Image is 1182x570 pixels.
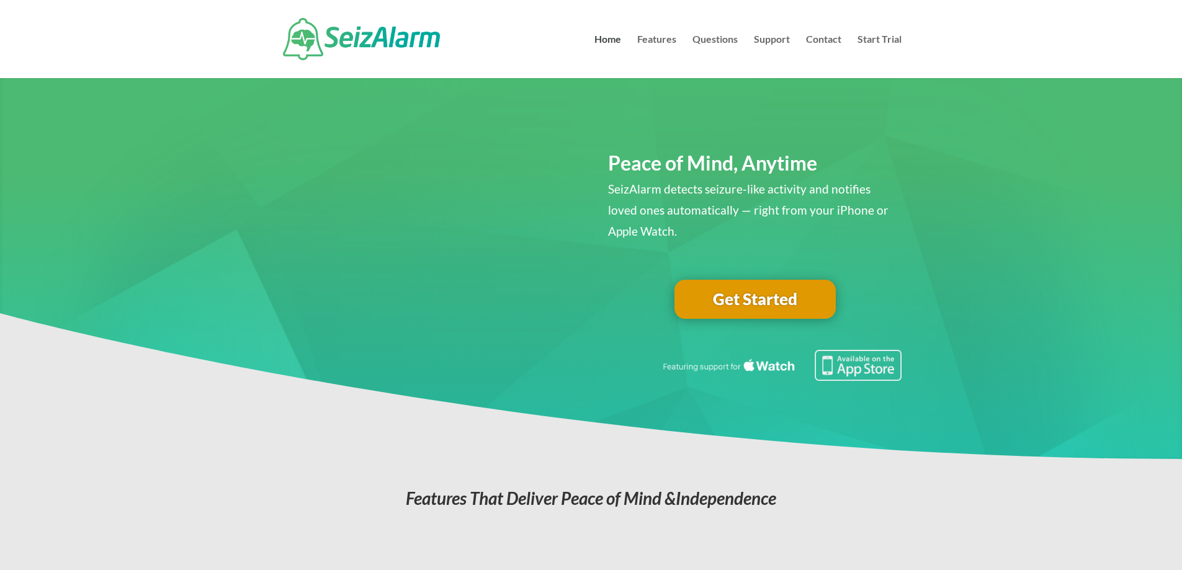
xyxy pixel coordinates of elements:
a: Home [594,35,621,78]
img: SeizAlarm [283,18,440,60]
a: Featuring seizure detection support for the Apple Watch [661,369,902,383]
span: Independence [676,488,776,509]
em: Features That Deliver Peace of Mind & [406,488,776,509]
a: Support [754,35,790,78]
a: Start Trial [857,35,902,78]
span: Peace of Mind, Anytime [608,151,817,175]
a: Questions [692,35,738,78]
img: Seizure detection available in the Apple App Store. [661,350,902,381]
a: Features [637,35,676,78]
a: Get Started [674,280,836,319]
span: SeizAlarm detects seizure-like activity and notifies loved ones automatically — right from your i... [608,182,889,238]
a: Contact [806,35,841,78]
